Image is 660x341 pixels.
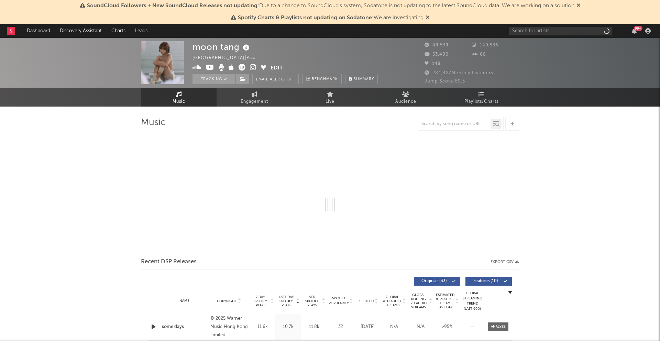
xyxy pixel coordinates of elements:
button: Tracking [192,74,235,84]
button: Edit [271,64,283,73]
a: Discovery Assistant [55,24,107,38]
div: moon tang [192,41,251,53]
a: Leads [130,24,152,38]
span: Released [357,299,374,303]
span: Last Day Spotify Plays [277,295,295,307]
a: Live [292,88,368,107]
span: Recent DSP Releases [141,258,197,266]
span: Global Rolling 7D Audio Streams [409,293,428,309]
a: Playlists/Charts [443,88,519,107]
span: 149,536 [472,43,498,47]
div: N/A [383,323,406,330]
div: Global Streaming Trend (Last 60D) [462,291,483,311]
span: Music [173,98,185,106]
div: 10.7k [277,323,299,330]
input: Search for artists [509,27,612,35]
div: © 2025 Warner Music Hong Kong Limited [210,315,248,339]
button: Summary [345,74,378,84]
span: Originals ( 33 ) [418,279,450,283]
span: : We are investigating [238,15,423,21]
span: Estimated % Playlist Streams Last Day [436,293,454,309]
a: Engagement [217,88,292,107]
a: Audience [368,88,443,107]
span: Dismiss [426,15,430,21]
span: Audience [395,98,416,106]
span: 68 [472,52,486,57]
span: Benchmark [312,75,338,84]
em: Off [287,78,295,81]
div: 11.8k [303,323,325,330]
span: 284,427 Monthly Listeners [425,71,493,75]
button: Features(10) [465,277,512,286]
span: 7 Day Spotify Plays [251,295,269,307]
span: 49,539 [425,43,449,47]
a: Charts [107,24,130,38]
div: 99 + [634,26,642,31]
span: Spotify Popularity [329,296,349,306]
div: 11.6k [251,323,274,330]
input: Search by song name or URL [418,121,491,127]
span: Summary [354,77,374,81]
div: [GEOGRAPHIC_DATA] | Pop [192,54,264,62]
span: Spotify Charts & Playlists not updating on Sodatone [238,15,372,21]
span: Copyright [217,299,237,303]
span: Live [326,98,334,106]
span: 53,400 [425,52,449,57]
a: Benchmark [302,74,342,84]
span: ATD Spotify Plays [303,295,321,307]
div: Name [162,298,207,304]
button: 99+ [632,28,637,34]
span: Jump Score: 69.5 [425,79,465,84]
button: Email AlertsOff [252,74,299,84]
span: Features ( 10 ) [470,279,502,283]
div: >95% [436,323,459,330]
div: [DATE] [356,323,379,330]
button: Originals(33) [414,277,460,286]
span: Global ATD Audio Streams [383,295,401,307]
span: 148 [425,62,441,66]
span: Dismiss [576,3,581,9]
span: : Due to a change to SoundCloud's system, Sodatone is not updating to the latest SoundCloud data.... [87,3,574,9]
a: Dashboard [22,24,55,38]
button: Export CSV [491,260,519,264]
span: SoundCloud Followers + New SoundCloud Releases not updating [87,3,257,9]
a: Music [141,88,217,107]
div: N/A [409,323,432,330]
div: 32 [329,323,353,330]
a: some days [162,323,207,330]
span: Playlists/Charts [464,98,498,106]
span: Engagement [241,98,268,106]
